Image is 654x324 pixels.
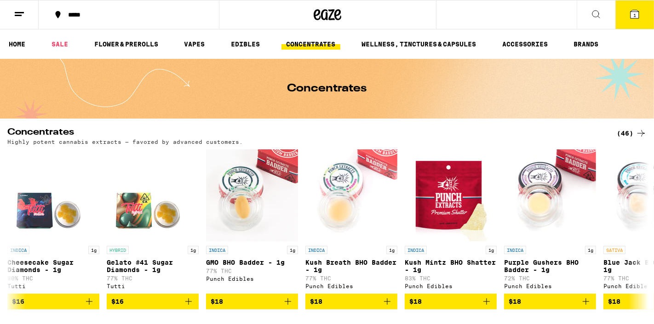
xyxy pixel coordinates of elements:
[405,149,497,241] img: Punch Edibles - Kush Mintz BHO Shatter - 1g
[305,275,397,281] p: 77% THC
[504,283,596,289] div: Punch Edibles
[504,246,526,254] p: INDICA
[7,139,243,145] p: Highly potent cannabis extracts — favored by advanced customers.
[4,39,30,50] a: HOME
[608,298,620,305] span: $18
[405,275,497,281] p: 83% THC
[305,149,397,241] img: Punch Edibles - Kush Breath BHO Badder - 1g
[498,39,552,50] a: ACCESSORIES
[107,259,199,273] p: Gelato #41 Sugar Diamonds - 1g
[88,246,99,254] p: 1g
[90,39,163,50] a: FLOWER & PREROLLS
[7,149,99,294] a: Open page for Cheesecake Sugar Diamonds - 1g from Tutti
[310,298,322,305] span: $18
[509,298,521,305] span: $18
[386,246,397,254] p: 1g
[617,128,647,139] a: (46)
[111,298,124,305] span: $16
[7,294,99,309] button: Add to bag
[7,275,99,281] p: 80% THC
[107,149,199,241] img: Tutti - Gelato #41 Sugar Diamonds - 1g
[7,283,99,289] div: Tutti
[206,276,298,282] div: Punch Edibles
[226,39,264,50] a: EDIBLES
[7,246,29,254] p: INDICA
[107,275,199,281] p: 77% THC
[405,149,497,294] a: Open page for Kush Mintz BHO Shatter - 1g from Punch Edibles
[211,298,223,305] span: $18
[633,12,636,18] span: 1
[206,259,298,266] p: GMO BHO Badder - 1g
[179,39,209,50] a: VAPES
[107,283,199,289] div: Tutti
[206,294,298,309] button: Add to bag
[281,39,340,50] a: CONCENTRATES
[486,246,497,254] p: 1g
[615,0,654,29] button: 1
[287,83,367,94] h1: Concentrates
[405,283,497,289] div: Punch Edibles
[206,149,298,241] img: Punch Edibles - GMO BHO Badder - 1g
[287,246,298,254] p: 1g
[305,259,397,273] p: Kush Breath BHO Badder - 1g
[107,294,199,309] button: Add to bag
[206,149,298,294] a: Open page for GMO BHO Badder - 1g from Punch Edibles
[405,246,427,254] p: INDICA
[409,298,422,305] span: $18
[107,149,199,294] a: Open page for Gelato #41 Sugar Diamonds - 1g from Tutti
[188,246,199,254] p: 1g
[47,39,73,50] a: SALE
[305,246,327,254] p: INDICA
[7,128,602,139] h2: Concentrates
[305,283,397,289] div: Punch Edibles
[504,275,596,281] p: 72% THC
[12,298,24,305] span: $16
[206,268,298,274] p: 77% THC
[504,259,596,273] p: Purple Gushers BHO Badder - 1g
[405,259,497,273] p: Kush Mintz BHO Shatter - 1g
[504,149,596,294] a: Open page for Purple Gushers BHO Badder - 1g from Punch Edibles
[504,149,596,241] img: Punch Edibles - Purple Gushers BHO Badder - 1g
[6,6,66,14] span: Hi. Need any help?
[569,39,603,50] a: BRANDS
[305,294,397,309] button: Add to bag
[206,246,228,254] p: INDICA
[405,294,497,309] button: Add to bag
[107,246,129,254] p: HYBRID
[305,149,397,294] a: Open page for Kush Breath BHO Badder - 1g from Punch Edibles
[585,246,596,254] p: 1g
[7,259,99,273] p: Cheesecake Sugar Diamonds - 1g
[7,149,99,241] img: Tutti - Cheesecake Sugar Diamonds - 1g
[357,39,481,50] a: WELLNESS, TINCTURES & CAPSULES
[504,294,596,309] button: Add to bag
[603,246,625,254] p: SATIVA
